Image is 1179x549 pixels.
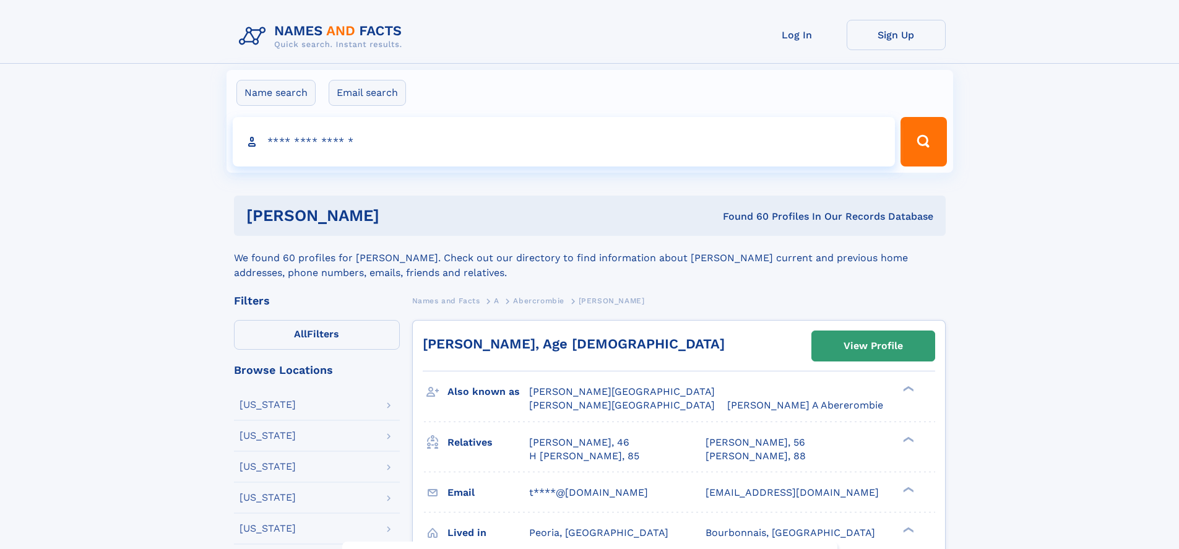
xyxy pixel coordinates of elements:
[236,80,316,106] label: Name search
[234,20,412,53] img: Logo Names and Facts
[234,236,946,280] div: We found 60 profiles for [PERSON_NAME]. Check out our directory to find information about [PERSON...
[579,296,645,305] span: [PERSON_NAME]
[706,436,805,449] a: [PERSON_NAME], 56
[529,436,629,449] a: [PERSON_NAME], 46
[240,400,296,410] div: [US_STATE]
[234,295,400,306] div: Filters
[234,320,400,350] label: Filters
[551,210,933,223] div: Found 60 Profiles In Our Records Database
[240,462,296,472] div: [US_STATE]
[294,328,307,340] span: All
[240,431,296,441] div: [US_STATE]
[234,365,400,376] div: Browse Locations
[246,208,551,223] h1: [PERSON_NAME]
[900,385,915,393] div: ❯
[900,117,946,166] button: Search Button
[513,293,564,308] a: Abercrombie
[513,296,564,305] span: Abercrombie
[812,331,935,361] a: View Profile
[447,381,529,402] h3: Also known as
[844,332,903,360] div: View Profile
[706,486,879,498] span: [EMAIL_ADDRESS][DOMAIN_NAME]
[423,336,725,352] a: [PERSON_NAME], Age [DEMOGRAPHIC_DATA]
[900,485,915,493] div: ❯
[329,80,406,106] label: Email search
[233,117,896,166] input: search input
[494,296,499,305] span: A
[529,399,715,411] span: [PERSON_NAME][GEOGRAPHIC_DATA]
[240,524,296,534] div: [US_STATE]
[706,449,806,463] a: [PERSON_NAME], 88
[412,293,480,308] a: Names and Facts
[529,527,668,538] span: Peoria, [GEOGRAPHIC_DATA]
[494,293,499,308] a: A
[727,399,883,411] span: [PERSON_NAME] A Abererombie
[529,386,715,397] span: [PERSON_NAME][GEOGRAPHIC_DATA]
[847,20,946,50] a: Sign Up
[529,449,639,463] a: H [PERSON_NAME], 85
[706,527,875,538] span: Bourbonnais, [GEOGRAPHIC_DATA]
[447,522,529,543] h3: Lived in
[900,435,915,443] div: ❯
[240,493,296,503] div: [US_STATE]
[748,20,847,50] a: Log In
[447,482,529,503] h3: Email
[447,432,529,453] h3: Relatives
[900,525,915,534] div: ❯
